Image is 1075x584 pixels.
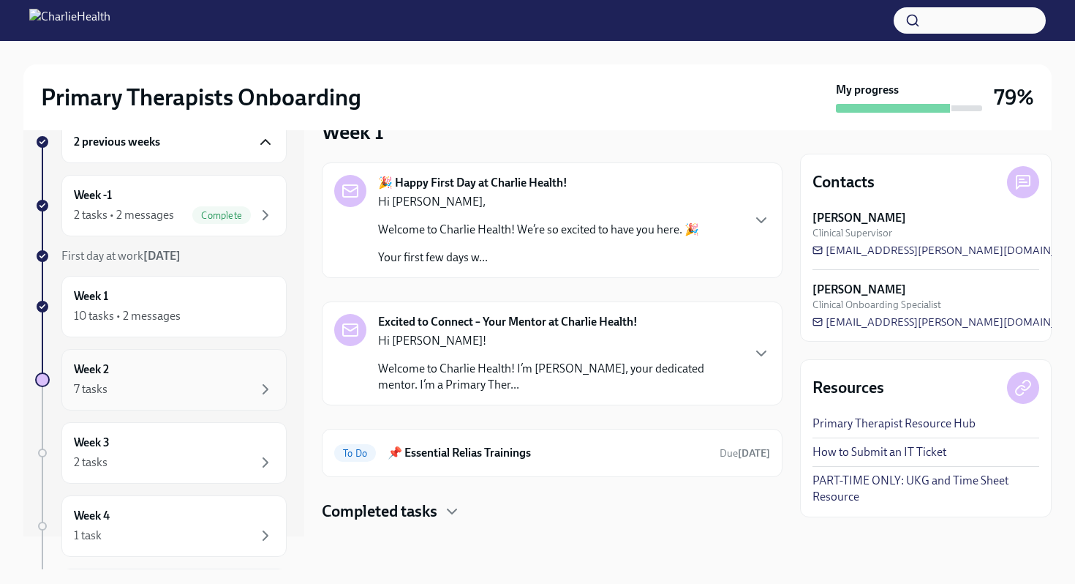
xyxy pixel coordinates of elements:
p: Hi [PERSON_NAME], [378,194,699,210]
h6: Week 2 [74,362,109,378]
h4: Resources [812,377,884,399]
strong: [PERSON_NAME] [812,210,906,226]
p: Hi [PERSON_NAME]! [378,333,741,349]
strong: Excited to Connect – Your Mentor at Charlie Health! [378,314,638,330]
div: 2 tasks • 2 messages [74,207,174,223]
a: Week 32 tasks [35,422,287,484]
div: 2 tasks [74,454,107,471]
img: CharlieHealth [29,9,110,32]
strong: [PERSON_NAME] [812,282,906,298]
span: Complete [192,210,251,221]
a: How to Submit an IT Ticket [812,444,946,460]
div: 7 tasks [74,381,107,397]
a: PART-TIME ONLY: UKG and Time Sheet Resource [812,473,1039,505]
p: Your first few days w... [378,250,699,266]
strong: 🎉 Happy First Day at Charlie Health! [378,175,567,191]
h2: Primary Therapists Onboarding [41,83,361,112]
div: 1 task [74,528,102,544]
h6: Week -1 [74,187,112,203]
span: August 25th, 2025 09:00 [720,446,770,460]
a: To Do📌 Essential Relias TrainingsDue[DATE] [334,441,770,465]
a: First day at work[DATE] [35,248,287,264]
div: Completed tasks [322,501,782,523]
h6: Week 3 [74,435,110,451]
a: Week -12 tasks • 2 messagesComplete [35,175,287,236]
a: Primary Therapist Resource Hub [812,416,976,432]
h6: Week 1 [74,288,108,304]
h6: 2 previous weeks [74,134,160,150]
div: 10 tasks • 2 messages [74,308,181,324]
h6: Week 4 [74,508,110,524]
h6: 📌 Essential Relias Trainings [388,445,708,461]
a: Week 27 tasks [35,349,287,411]
a: Week 110 tasks • 2 messages [35,276,287,337]
span: First day at work [61,249,181,263]
span: To Do [334,448,376,459]
span: Clinical Onboarding Specialist [812,298,941,312]
h4: Completed tasks [322,501,437,523]
h3: Week 1 [322,119,384,145]
a: Week 41 task [35,495,287,557]
strong: [DATE] [143,249,181,263]
strong: My progress [836,82,899,98]
span: Clinical Supervisor [812,226,892,240]
span: Due [720,447,770,460]
p: Welcome to Charlie Health! I’m [PERSON_NAME], your dedicated mentor. I’m a Primary Ther... [378,361,741,393]
div: 2 previous weeks [61,121,287,163]
strong: [DATE] [738,447,770,460]
h4: Contacts [812,171,875,193]
p: Welcome to Charlie Health! We’re so excited to have you here. 🎉 [378,222,699,238]
h3: 79% [994,84,1034,111]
